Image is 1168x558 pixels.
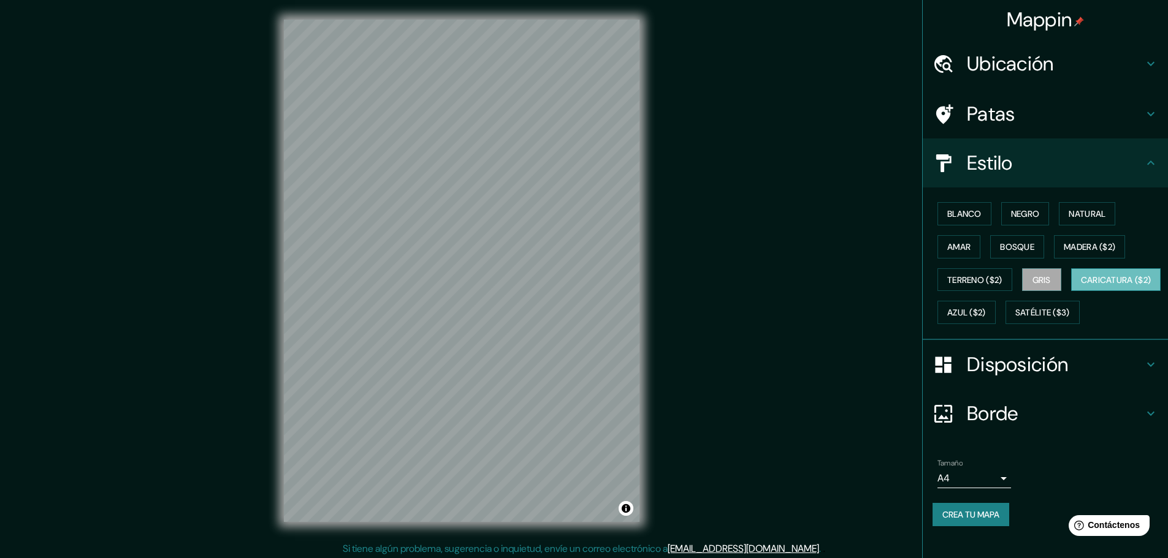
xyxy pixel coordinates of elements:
[923,39,1168,88] div: Ubicación
[967,352,1068,377] font: Disposición
[1007,7,1072,32] font: Mappin
[1054,235,1125,258] button: Madera ($2)
[923,389,1168,438] div: Borde
[284,20,639,522] canvas: Mapa
[1071,268,1161,292] button: Caricatura ($2)
[1081,274,1151,285] font: Caricatura ($2)
[1059,202,1115,225] button: Natural
[1064,241,1115,252] font: Madera ($2)
[947,274,1002,285] font: Terreno ($2)
[967,101,1015,127] font: Patas
[821,541,823,555] font: .
[1059,510,1155,545] iframe: Lanzador de widgets de ayuda
[923,89,1168,138] div: Patas
[967,150,1013,176] font: Estilo
[990,235,1044,258] button: Bosque
[937,268,1012,292] button: Terreno ($2)
[937,472,950,484] font: A4
[668,542,819,555] a: [EMAIL_ADDRESS][DOMAIN_NAME]
[923,138,1168,187] div: Estilo
[1032,274,1051,285] font: Gris
[1001,202,1050,225] button: Negro
[923,340,1168,389] div: Disposición
[1074,17,1084,26] img: pin-icon.png
[937,202,991,225] button: Blanco
[1022,268,1061,292] button: Gris
[937,235,980,258] button: Amar
[947,241,971,252] font: Amar
[619,501,633,516] button: Activar o desactivar atribución
[1011,208,1040,219] font: Negro
[937,301,996,324] button: Azul ($2)
[819,542,821,555] font: .
[1006,301,1080,324] button: Satélite ($3)
[343,542,668,555] font: Si tiene algún problema, sugerencia o inquietud, envíe un correo electrónico a
[1000,241,1034,252] font: Bosque
[1069,208,1105,219] font: Natural
[967,51,1054,77] font: Ubicación
[933,503,1009,526] button: Crea tu mapa
[937,469,1011,488] div: A4
[1015,307,1070,319] font: Satélite ($3)
[942,509,999,520] font: Crea tu mapa
[947,208,982,219] font: Blanco
[937,458,963,468] font: Tamaño
[823,541,825,555] font: .
[947,307,986,319] font: Azul ($2)
[967,401,1018,426] font: Borde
